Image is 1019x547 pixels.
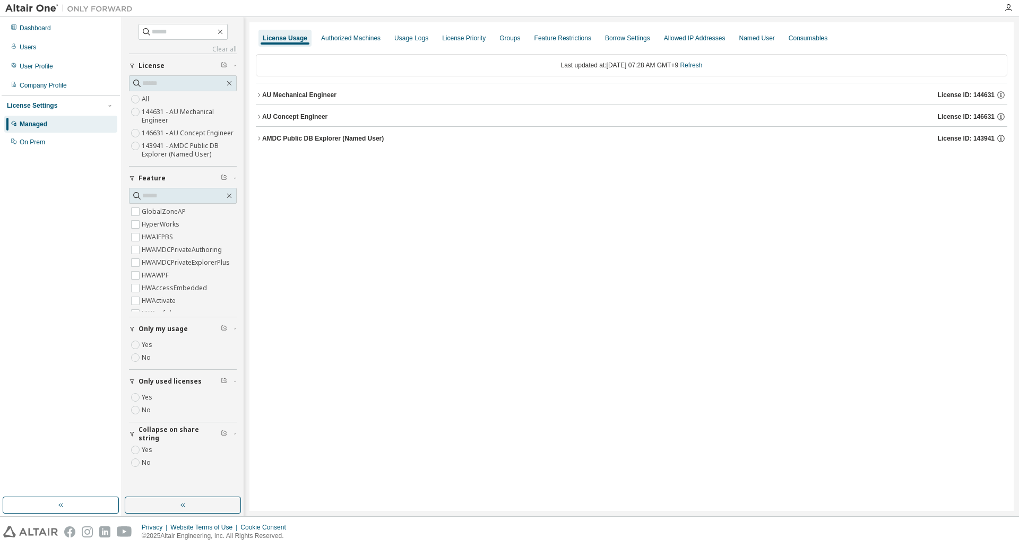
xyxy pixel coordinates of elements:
[142,307,176,320] label: HWAcufwh
[938,112,995,121] span: License ID: 146631
[262,91,336,99] div: AU Mechanical Engineer
[142,404,153,416] label: No
[139,174,166,183] span: Feature
[221,62,227,70] span: Clear filter
[142,269,171,282] label: HWAWPF
[142,444,154,456] label: Yes
[20,81,67,90] div: Company Profile
[3,526,58,537] img: altair_logo.svg
[321,34,381,42] div: Authorized Machines
[240,523,292,532] div: Cookie Consent
[99,526,110,537] img: linkedin.svg
[680,62,702,69] a: Refresh
[256,54,1007,76] div: Last updated at: [DATE] 07:28 AM GMT+9
[142,244,224,256] label: HWAMDCPrivateAuthoring
[256,83,1007,107] button: AU Mechanical EngineerLicense ID: 144631
[263,34,307,42] div: License Usage
[139,377,202,386] span: Only used licenses
[129,54,237,77] button: License
[221,377,227,386] span: Clear filter
[221,325,227,333] span: Clear filter
[142,218,182,231] label: HyperWorks
[262,112,327,121] div: AU Concept Engineer
[142,391,154,404] label: Yes
[142,256,232,269] label: HWAMDCPrivateExplorerPlus
[64,526,75,537] img: facebook.svg
[142,282,209,294] label: HWAccessEmbedded
[170,523,240,532] div: Website Terms of Use
[534,34,591,42] div: Feature Restrictions
[129,317,237,341] button: Only my usage
[129,45,237,54] a: Clear all
[142,523,170,532] div: Privacy
[129,167,237,190] button: Feature
[142,106,237,127] label: 144631 - AU Mechanical Engineer
[499,34,520,42] div: Groups
[142,338,154,351] label: Yes
[938,91,995,99] span: License ID: 144631
[142,231,175,244] label: HWAIFPBS
[789,34,827,42] div: Consumables
[142,127,236,140] label: 146631 - AU Concept Engineer
[142,93,151,106] label: All
[442,34,486,42] div: License Priority
[20,120,47,128] div: Managed
[20,24,51,32] div: Dashboard
[142,351,153,364] label: No
[129,370,237,393] button: Only used licenses
[142,532,292,541] p: © 2025 Altair Engineering, Inc. All Rights Reserved.
[129,422,237,446] button: Collapse on share string
[262,134,384,143] div: AMDC Public DB Explorer (Named User)
[221,430,227,438] span: Clear filter
[7,101,57,110] div: License Settings
[5,3,138,14] img: Altair One
[938,134,995,143] span: License ID: 143941
[139,325,188,333] span: Only my usage
[664,34,726,42] div: Allowed IP Addresses
[256,127,1007,150] button: AMDC Public DB Explorer (Named User)License ID: 143941
[221,174,227,183] span: Clear filter
[117,526,132,537] img: youtube.svg
[739,34,774,42] div: Named User
[82,526,93,537] img: instagram.svg
[394,34,428,42] div: Usage Logs
[256,105,1007,128] button: AU Concept EngineerLicense ID: 146631
[142,205,188,218] label: GlobalZoneAP
[20,62,53,71] div: User Profile
[20,43,36,51] div: Users
[139,62,165,70] span: License
[20,138,45,146] div: On Prem
[605,34,650,42] div: Borrow Settings
[139,426,221,442] span: Collapse on share string
[142,294,178,307] label: HWActivate
[142,456,153,469] label: No
[142,140,237,161] label: 143941 - AMDC Public DB Explorer (Named User)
